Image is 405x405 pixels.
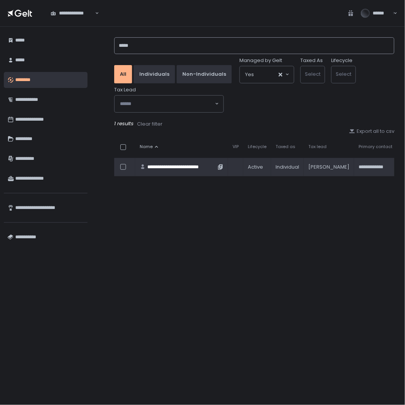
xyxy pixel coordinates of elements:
label: Taxed As [300,57,323,64]
span: VIP [233,144,239,150]
div: Search for option [46,5,99,21]
button: Export all to csv [349,128,394,135]
span: Select [305,70,320,78]
div: Individual [276,164,299,171]
div: Clear filter [137,121,163,128]
div: Individuals [139,71,169,78]
div: Search for option [240,66,294,83]
span: Yes [245,71,254,78]
span: active [248,164,263,171]
div: Non-Individuals [182,71,226,78]
label: Lifecycle [331,57,352,64]
span: Lifecycle [248,144,266,150]
button: Clear Selected [279,73,282,77]
div: [PERSON_NAME] [308,164,349,171]
button: Non-Individuals [177,65,232,83]
span: Name [140,144,153,150]
div: 1 results [114,120,394,128]
div: Search for option [115,96,223,112]
span: Managed by Gelt [239,57,282,64]
span: Tax lead [308,144,327,150]
button: Individuals [134,65,175,83]
div: All [120,71,126,78]
span: Tax Lead [114,86,136,93]
button: All [114,65,132,83]
span: Select [336,70,351,78]
input: Search for option [254,71,278,78]
span: Primary contact [359,144,392,150]
input: Search for option [120,100,214,108]
span: Taxed as [276,144,295,150]
button: Clear filter [137,120,163,128]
